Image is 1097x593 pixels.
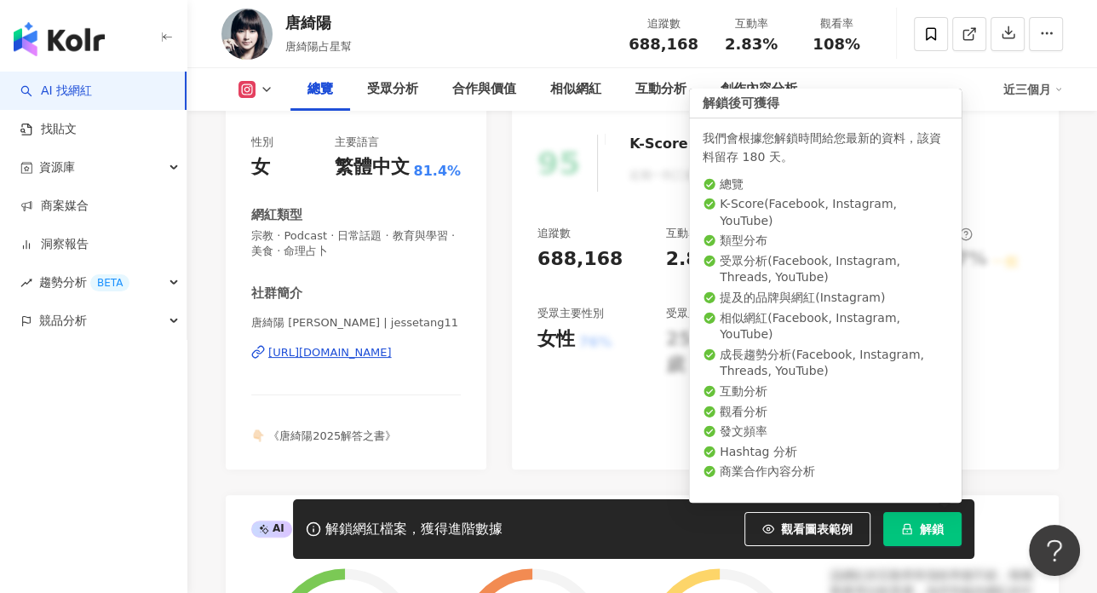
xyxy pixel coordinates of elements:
li: 類型分布 [703,233,948,250]
img: logo [14,22,105,56]
div: 解鎖網紅檔案，獲得進階數據 [325,521,503,538]
li: 相似網紅 ( Facebook, Instagram, YouTube ) [703,310,948,343]
div: 我們會根據您解鎖時間給您最新的資料，該資料留存 180 天。 [703,129,948,166]
li: 發文頻率 [703,423,948,440]
button: 觀看圖表範例 [744,512,870,546]
div: 追蹤數 [629,15,698,32]
a: 洞察報告 [20,236,89,253]
span: 競品分析 [39,302,87,340]
span: 2.83% [725,36,778,53]
span: lock [901,523,913,535]
img: KOL Avatar [221,9,273,60]
span: 108% [813,36,860,53]
span: rise [20,277,32,289]
div: 受眾分析 [367,79,418,100]
div: 網紅類型 [251,206,302,224]
a: 商案媒合 [20,198,89,215]
div: 2.83% [666,246,731,273]
div: 女 [251,154,270,181]
div: 合作與價值 [452,79,516,100]
button: 解鎖 [883,512,962,546]
span: 81.4% [413,162,461,181]
span: 唐綺陽 [PERSON_NAME] | jessetang11 [251,315,461,331]
div: 追蹤數 [537,226,571,241]
a: searchAI 找網紅 [20,83,92,100]
div: 社群簡介 [251,285,302,302]
li: Hashtag 分析 [703,444,948,461]
div: K-Score : [629,135,738,153]
div: 相似網紅 [550,79,601,100]
div: 互動率 [719,15,784,32]
div: 解鎖後可獲得 [689,89,962,118]
li: 商業合作內容分析 [703,463,948,481]
div: 性別 [251,135,273,150]
span: 👇🏻 《唐綺陽2025解答之書》 [251,429,396,442]
div: 創作內容分析 [721,79,797,100]
li: 受眾分析 ( Facebook, Instagram, Threads, YouTube ) [703,253,948,286]
div: 女性 [537,326,575,353]
div: 688,168 [537,246,623,273]
li: 互動分析 [703,383,948,400]
div: 唐綺陽 [285,12,352,33]
span: 資源庫 [39,148,75,187]
a: 找貼文 [20,121,77,138]
div: 互動分析 [635,79,686,100]
div: 觀看率 [804,15,869,32]
div: 受眾主要性別 [537,306,604,321]
li: 提及的品牌與網紅 ( Instagram ) [703,290,948,307]
li: 總覽 [703,176,948,193]
span: 宗教 · Podcast · 日常話題 · 教育與學習 · 美食 · 命理占卜 [251,228,461,259]
div: [URL][DOMAIN_NAME] [268,345,392,360]
li: K-Score ( Facebook, Instagram, YouTube ) [703,196,948,229]
div: 受眾主要年齡 [666,306,732,321]
span: 688,168 [629,35,698,53]
div: 互動率 [666,226,716,241]
span: 觀看圖表範例 [781,522,853,536]
a: [URL][DOMAIN_NAME] [251,345,461,360]
div: BETA [90,274,129,291]
div: 繁體中文 [334,154,409,181]
span: 唐綺陽占星幫 [285,40,352,53]
div: 主要語言 [334,135,378,150]
span: 解鎖 [920,522,944,536]
li: 觀看分析 [703,404,948,421]
span: 趨勢分析 [39,263,129,302]
div: 總覽 [307,79,333,100]
div: 近三個月 [1003,76,1063,103]
li: 成長趨勢分析 ( Facebook, Instagram, Threads, YouTube ) [703,347,948,380]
